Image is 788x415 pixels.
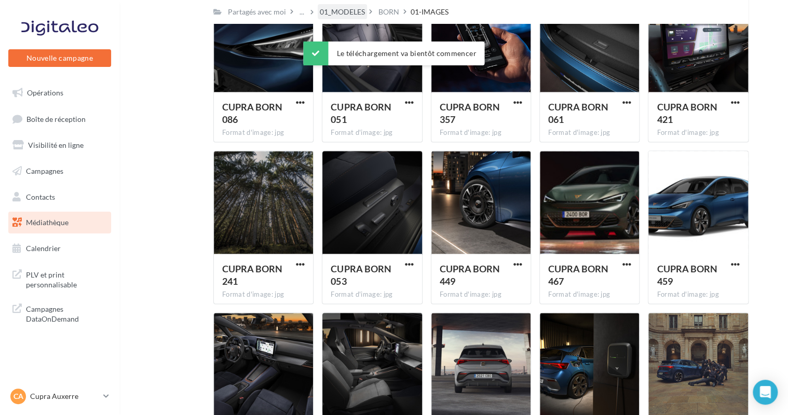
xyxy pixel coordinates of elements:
div: Format d'image: jpg [222,128,305,137]
a: Boîte de réception [6,108,113,130]
a: Opérations [6,82,113,104]
div: BORN [378,7,399,17]
span: CA [13,391,23,402]
div: ... [297,5,306,19]
span: CUPRA BORN 449 [440,262,500,286]
a: Campagnes [6,160,113,182]
span: Calendrier [26,244,61,253]
div: Format d'image: jpg [440,128,522,137]
div: Open Intercom Messenger [753,380,778,405]
a: Calendrier [6,238,113,259]
span: CUPRA BORN 241 [222,262,282,286]
div: Format d'image: jpg [657,289,739,299]
div: 01_MODELES [320,7,365,17]
div: Format d'image: jpg [222,289,305,299]
span: Campagnes DataOnDemand [26,302,107,324]
a: Contacts [6,186,113,208]
span: CUPRA BORN 051 [331,101,391,125]
span: PLV et print personnalisable [26,268,107,290]
a: PLV et print personnalisable [6,264,113,294]
div: Format d'image: jpg [440,289,522,299]
a: Campagnes DataOnDemand [6,298,113,328]
span: CUPRA BORN 086 [222,101,282,125]
span: CUPRA BORN 053 [331,262,391,286]
div: Format d'image: jpg [548,289,631,299]
div: Format d'image: jpg [548,128,631,137]
button: Nouvelle campagne [8,49,111,67]
span: Médiathèque [26,218,69,227]
span: CUPRA BORN 357 [440,101,500,125]
div: Partagés avec moi [228,7,286,17]
div: Le téléchargement va bientôt commencer [303,41,484,65]
a: Médiathèque [6,212,113,233]
div: Format d'image: jpg [331,289,413,299]
span: CUPRA BORN 459 [657,262,717,286]
span: Contacts [26,192,55,201]
a: CA Cupra Auxerre [8,386,111,406]
span: Visibilité en ligne [28,141,84,149]
div: Format d'image: jpg [331,128,413,137]
div: 01-IMAGES [411,7,449,17]
span: CUPRA BORN 421 [657,101,717,125]
div: Format d'image: jpg [657,128,739,137]
span: Opérations [27,88,63,97]
span: CUPRA BORN 467 [548,262,608,286]
span: Boîte de réception [26,114,86,123]
span: CUPRA BORN 061 [548,101,608,125]
p: Cupra Auxerre [30,391,99,402]
a: Visibilité en ligne [6,134,113,156]
span: Campagnes [26,167,63,175]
